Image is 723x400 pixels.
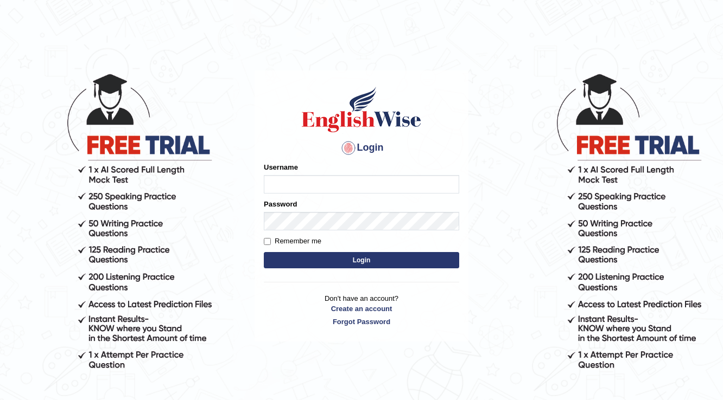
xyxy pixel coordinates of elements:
label: Username [264,162,298,172]
label: Password [264,199,297,209]
a: Forgot Password [264,317,459,327]
h4: Login [264,139,459,157]
img: Logo of English Wise sign in for intelligent practice with AI [300,85,423,134]
label: Remember me [264,236,321,247]
p: Don't have an account? [264,293,459,327]
a: Create an account [264,304,459,314]
button: Login [264,252,459,268]
input: Remember me [264,238,271,245]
